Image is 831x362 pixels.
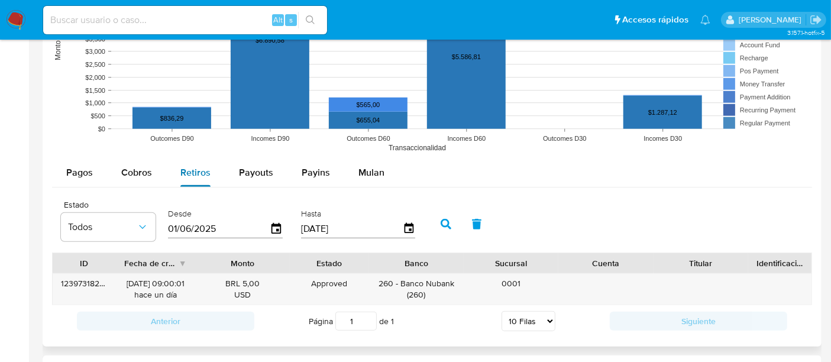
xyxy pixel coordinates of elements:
span: s [289,14,293,25]
button: search-icon [298,12,322,28]
a: Salir [810,14,822,26]
span: Accesos rápidos [622,14,688,26]
a: Notificaciones [700,15,710,25]
span: Alt [273,14,283,25]
span: 3.157.1-hotfix-5 [787,28,825,37]
p: nicolas.tyrkiel@mercadolibre.com [739,14,806,25]
input: Buscar usuario o caso... [43,12,327,28]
